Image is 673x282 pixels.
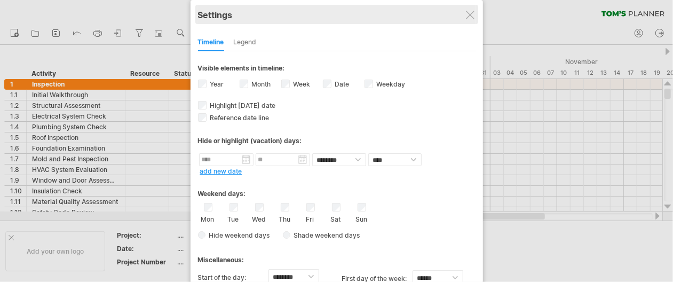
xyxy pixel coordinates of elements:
a: add new date [200,167,242,175]
label: Tue [227,213,240,223]
div: Weekend days: [198,179,476,200]
div: Visible elements in timeline: [198,64,476,75]
span: Shade weekend days [290,231,360,239]
span: Reference date line [208,114,270,122]
span: Hide weekend days [205,231,270,239]
label: Weekday [375,80,406,88]
div: Settings [198,5,476,24]
label: Sun [355,213,368,223]
div: Hide or highlight (vacation) days: [198,137,476,145]
label: Week [291,80,311,88]
label: Wed [252,213,266,223]
label: Date [333,80,350,88]
label: Thu [278,213,291,223]
div: Timeline [198,34,224,51]
label: Month [250,80,271,88]
div: Miscellaneous: [198,246,476,267]
label: Year [208,80,224,88]
label: Sat [329,213,343,223]
div: Legend [234,34,257,51]
span: Highlight [DATE] date [208,101,276,109]
label: Fri [304,213,317,223]
label: Mon [201,213,215,223]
